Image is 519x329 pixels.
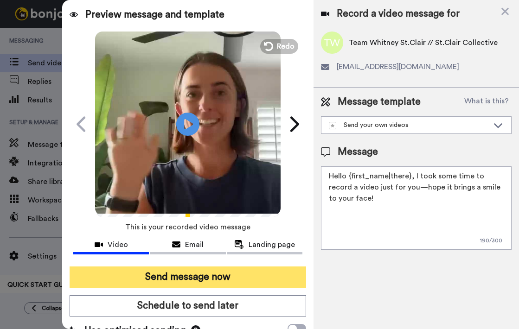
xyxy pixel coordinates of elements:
[329,122,336,129] img: demo-template.svg
[185,239,204,250] span: Email
[108,239,128,250] span: Video
[70,295,306,316] button: Schedule to send later
[461,95,512,109] button: What is this?
[338,145,378,159] span: Message
[337,61,459,72] span: [EMAIL_ADDRESS][DOMAIN_NAME]
[321,166,512,250] textarea: Hello {first_name|there}, I took some time to record a video just for you—hope it brings a smile ...
[329,120,489,130] div: Send your own videos
[70,266,306,288] button: Send message now
[249,239,295,250] span: Landing page
[338,95,421,109] span: Message template
[125,217,250,237] span: This is your recorded video message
